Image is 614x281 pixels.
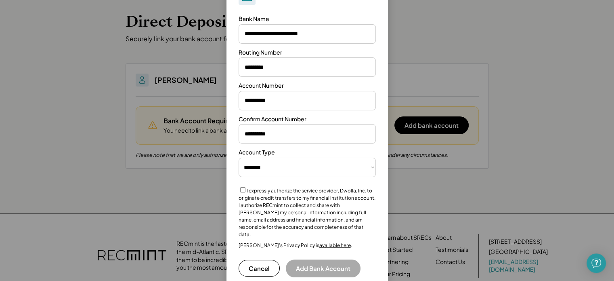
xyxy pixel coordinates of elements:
[587,254,606,273] div: Open Intercom Messenger
[239,242,352,249] div: [PERSON_NAME]’s Privacy Policy is .
[239,115,306,123] div: Confirm Account Number
[239,260,280,277] button: Cancel
[319,242,351,248] a: available here
[286,260,360,277] button: Add Bank Account
[239,82,284,90] div: Account Number
[239,148,275,156] div: Account Type
[239,188,375,237] label: I expressly authorize the service provider, Dwolla, Inc. to originate credit transfers to my fina...
[239,15,269,23] div: Bank Name
[239,49,282,57] div: Routing Number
